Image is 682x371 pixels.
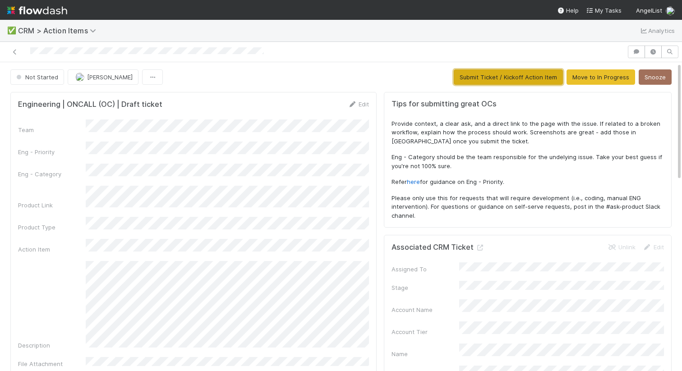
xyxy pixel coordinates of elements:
div: Team [18,125,86,134]
p: Please only use this for requests that will require development (i.e., coding, manual ENG interve... [392,194,664,220]
div: Assigned To [392,265,459,274]
div: Description [18,341,86,350]
button: Move to In Progress [567,69,635,85]
div: Eng - Priority [18,147,86,156]
div: Product Type [18,223,86,232]
a: here [407,178,420,185]
h5: Engineering | ONCALL (OC) | Draft ticket [18,100,162,109]
img: avatar_784ea27d-2d59-4749-b480-57d513651deb.png [75,73,84,82]
span: AngelList [636,7,662,14]
div: Eng - Category [18,169,86,179]
span: ✅ [7,27,16,34]
div: Name [392,349,459,358]
img: avatar_784ea27d-2d59-4749-b480-57d513651deb.png [666,6,675,15]
div: Action Item [18,245,86,254]
p: Eng - Category should be the team responsible for the undelying issue. Take your best guess if yo... [392,153,664,170]
div: Product Link [18,201,86,210]
span: Not Started [14,73,58,81]
button: Snooze [639,69,672,85]
h5: Associated CRM Ticket [392,243,484,252]
a: Unlink [608,243,636,251]
div: Account Name [392,305,459,314]
a: My Tasks [586,6,622,15]
span: CRM > Action Items [18,26,101,35]
span: [PERSON_NAME] [87,73,133,81]
button: [PERSON_NAME] [68,69,138,85]
button: Not Started [10,69,64,85]
img: logo-inverted-e16ddd16eac7371096b0.svg [7,3,67,18]
a: Analytics [639,25,675,36]
div: Account Tier [392,327,459,336]
a: Edit [348,101,369,108]
p: Provide context, a clear ask, and a direct link to the page with the issue. If related to a broke... [392,119,664,146]
div: File Attachment [18,359,86,368]
p: Refer for guidance on Eng - Priority. [392,178,664,187]
div: Help [557,6,579,15]
div: Stage [392,283,459,292]
h5: Tips for submitting great OCs [392,100,664,109]
button: Submit Ticket / Kickoff Action Item [454,69,563,85]
a: Edit [643,243,664,251]
span: My Tasks [586,7,622,14]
